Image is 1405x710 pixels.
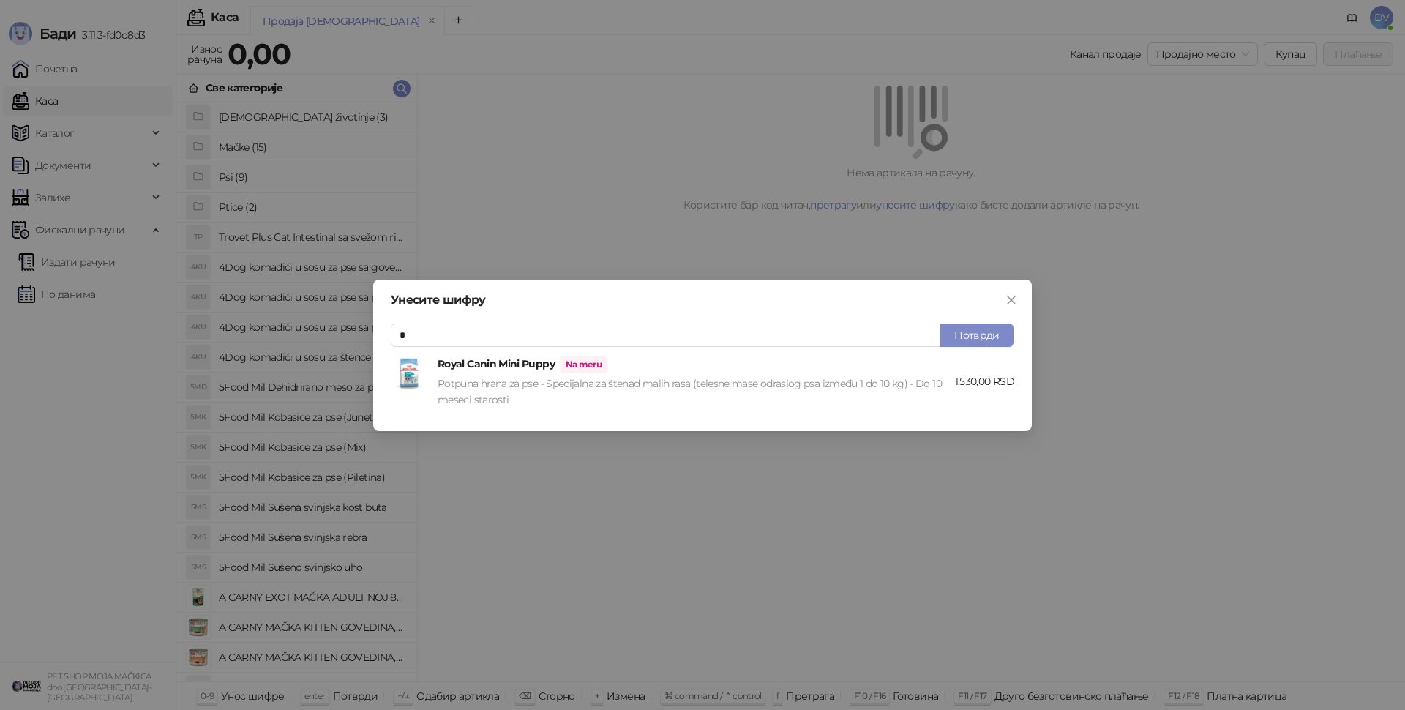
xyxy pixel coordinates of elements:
[955,373,1014,389] div: 1.530,00 RSD
[1000,294,1023,306] span: Close
[940,324,1014,347] button: Потврди
[1000,288,1023,312] button: Close
[438,375,955,408] div: Potpuna hrana za pse - Specijalna za štenad malih rasa (telesne mase odraslog psa između 1 do 10 ...
[438,356,955,373] h4: Royal Canin Mini Puppy
[391,356,426,391] img: Royal Canin Mini Puppy
[560,356,608,373] span: Na meru
[1005,294,1017,306] span: close
[391,294,1014,306] div: Унесите шифру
